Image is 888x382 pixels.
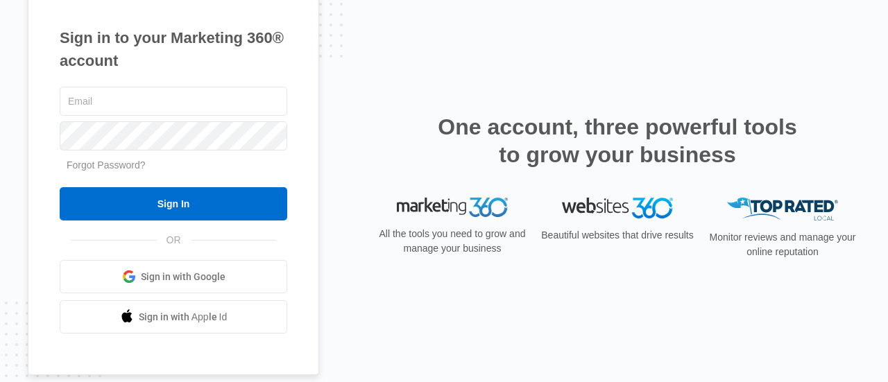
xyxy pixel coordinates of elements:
[60,187,287,220] input: Sign In
[540,228,695,243] p: Beautiful websites that drive results
[139,310,228,324] span: Sign in with Apple Id
[727,198,838,220] img: Top Rated Local
[60,260,287,293] a: Sign in with Google
[141,270,225,284] span: Sign in with Google
[60,300,287,333] a: Sign in with Apple Id
[60,26,287,72] h1: Sign in to your Marketing 360® account
[562,198,673,218] img: Websites 360
[375,227,530,256] p: All the tools you need to grow and manage your business
[157,233,191,248] span: OR
[434,113,801,168] h2: One account, three powerful tools to grow your business
[67,159,146,171] a: Forgot Password?
[397,198,508,217] img: Marketing 360
[705,230,860,259] p: Monitor reviews and manage your online reputation
[60,87,287,116] input: Email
